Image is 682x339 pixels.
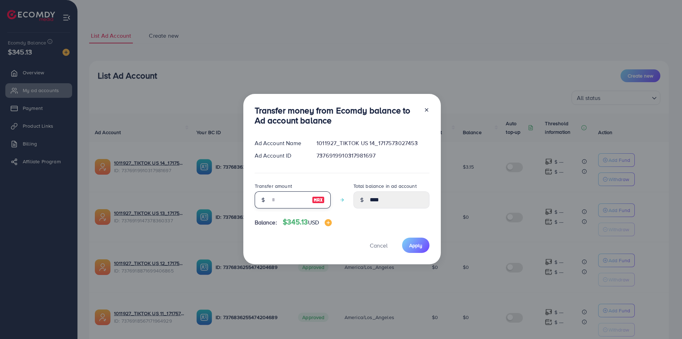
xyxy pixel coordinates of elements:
[249,139,311,147] div: Ad Account Name
[402,238,429,253] button: Apply
[409,242,422,249] span: Apply
[312,196,325,204] img: image
[652,307,677,334] iframe: Chat
[255,182,292,190] label: Transfer amount
[311,139,435,147] div: 1011927_TIKTOK US 14_1717573027453
[255,218,277,227] span: Balance:
[283,218,332,227] h4: $345.13
[311,152,435,160] div: 7376919910317981697
[353,182,417,190] label: Total balance in ad account
[255,105,418,126] h3: Transfer money from Ecomdy balance to Ad account balance
[361,238,396,253] button: Cancel
[370,242,388,249] span: Cancel
[325,219,332,226] img: image
[249,152,311,160] div: Ad Account ID
[308,218,319,226] span: USD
